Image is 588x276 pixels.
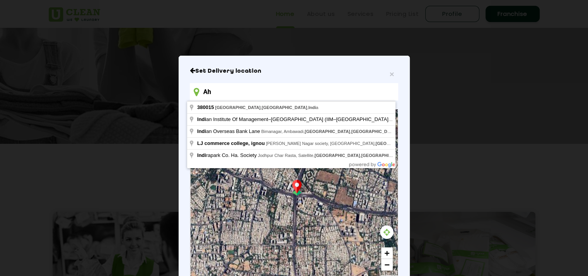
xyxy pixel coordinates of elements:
[197,140,265,146] span: LJ commerce college, ignou
[258,153,469,158] span: Jodhpur Char Rasta, Satellite, , , [GEOGRAPHIC_DATA]
[361,153,407,158] span: [GEOGRAPHIC_DATA]
[215,105,318,110] span: , , a
[308,105,316,110] span: Indi
[190,67,398,75] h6: Close
[389,70,394,78] button: Close
[305,129,350,134] span: [GEOGRAPHIC_DATA]
[197,152,206,158] span: Indi
[315,153,360,158] span: [GEOGRAPHIC_DATA]
[197,128,206,134] span: Indi
[266,141,530,146] span: [PERSON_NAME] Nagar society, [GEOGRAPHIC_DATA], , , [GEOGRAPHIC_DATA]
[261,129,459,134] span: Bimanagar, Ambawadi, , , [GEOGRAPHIC_DATA]
[381,259,393,271] a: Zoom out
[389,70,394,78] span: ×
[197,116,391,122] span: an Institute Of Management–[GEOGRAPHIC_DATA] (IIM–[GEOGRAPHIC_DATA])
[351,129,397,134] span: [GEOGRAPHIC_DATA]
[381,247,393,259] a: Zoom in
[190,83,398,101] input: Enter location
[262,105,307,110] span: [GEOGRAPHIC_DATA]
[197,152,258,158] span: rapark Co. Ha. Society
[375,141,421,146] span: [GEOGRAPHIC_DATA]
[197,104,214,110] span: 380015
[197,116,206,122] span: Indi
[197,128,261,134] span: an Overseas Bank Lane
[215,105,261,110] span: [GEOGRAPHIC_DATA]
